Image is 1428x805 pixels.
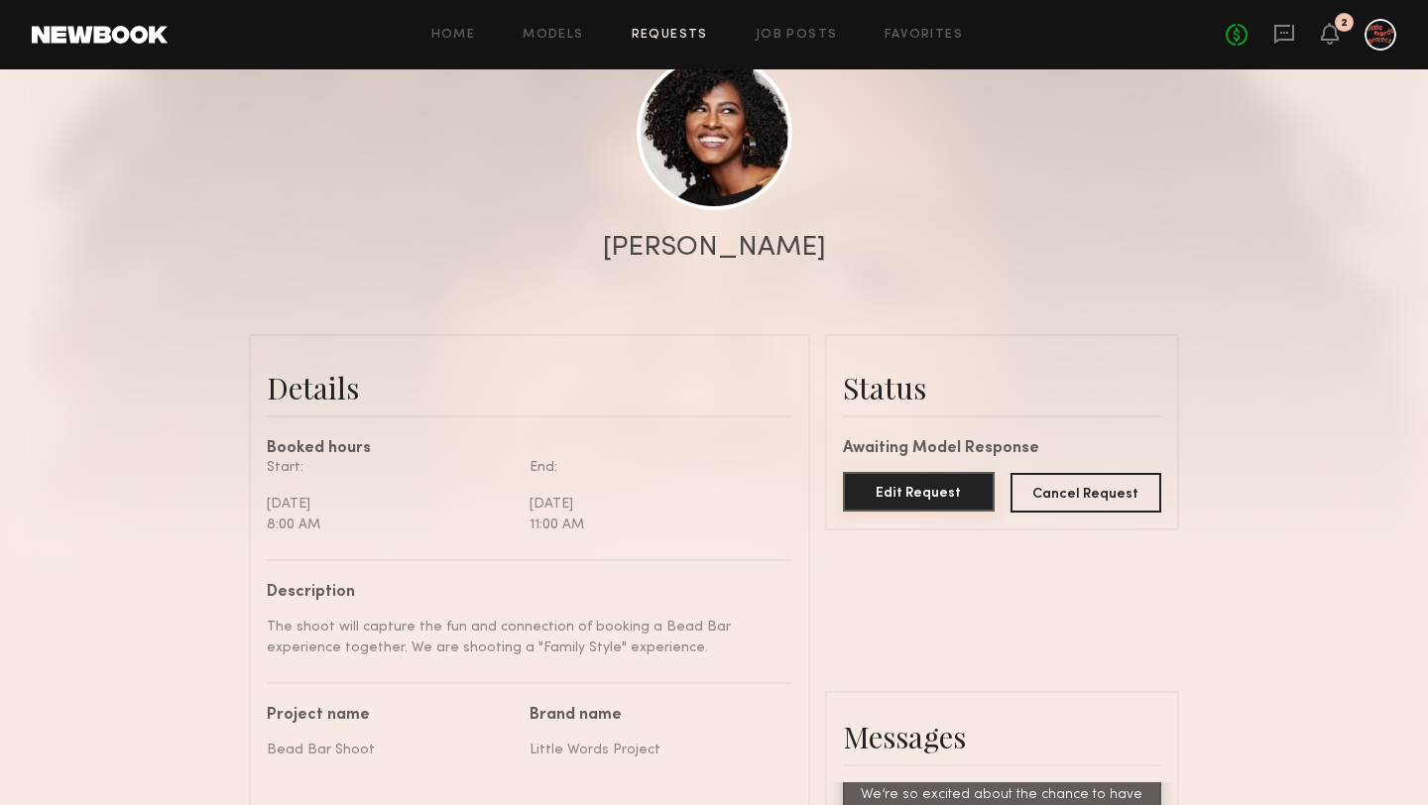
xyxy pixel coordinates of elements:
a: Favorites [885,29,963,42]
a: Requests [632,29,708,42]
div: The shoot will capture the fun and connection of booking a Bead Bar experience together. We are s... [267,617,777,658]
div: 8:00 AM [267,515,515,535]
div: Details [267,368,792,407]
div: Bead Bar Shoot [267,740,515,760]
div: Awaiting Model Response [843,441,1161,457]
div: Project name [267,708,515,724]
div: Brand name [530,708,777,724]
a: Job Posts [756,29,838,42]
div: Messages [843,717,1161,756]
div: End: [530,457,777,478]
div: Booked hours [267,441,792,457]
a: Models [523,29,583,42]
div: [DATE] [530,494,777,515]
div: 11:00 AM [530,515,777,535]
div: Status [843,368,1161,407]
div: Start: [267,457,515,478]
div: Description [267,585,777,601]
div: Little Words Project [530,740,777,760]
button: Edit Request [843,472,995,512]
div: [DATE] [267,494,515,515]
div: [PERSON_NAME] [603,234,826,262]
button: Cancel Request [1011,473,1162,513]
a: Home [431,29,476,42]
div: 2 [1341,18,1348,29]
